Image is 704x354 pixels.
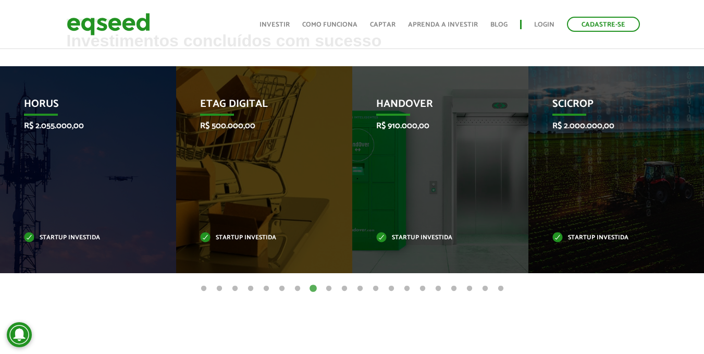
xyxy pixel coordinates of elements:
button: 18 of 20 [464,284,475,294]
button: 20 of 20 [496,284,506,294]
p: Startup investida [552,235,665,241]
a: Aprenda a investir [408,21,478,28]
a: Login [534,21,554,28]
a: Cadastre-se [567,17,640,32]
button: 2 of 20 [214,284,225,294]
button: 4 of 20 [245,284,256,294]
button: 3 of 20 [230,284,240,294]
button: 1 of 20 [199,284,209,294]
img: EqSeed [67,10,150,38]
a: Como funciona [302,21,357,28]
a: Investir [260,21,290,28]
button: 5 of 20 [261,284,271,294]
button: 10 of 20 [339,284,350,294]
button: 7 of 20 [292,284,303,294]
button: 16 of 20 [433,284,443,294]
p: R$ 2.000.000,00 [552,121,665,131]
button: 19 of 20 [480,284,490,294]
button: 14 of 20 [402,284,412,294]
p: HandOver [376,98,489,116]
button: 15 of 20 [417,284,428,294]
p: Startup investida [200,235,313,241]
p: R$ 500.000,00 [200,121,313,131]
button: 8 of 20 [308,284,318,294]
p: SciCrop [552,98,665,116]
p: Startup investida [24,235,137,241]
p: HORUS [24,98,137,116]
button: 6 of 20 [277,284,287,294]
button: 12 of 20 [370,284,381,294]
a: Blog [490,21,508,28]
p: Etag Digital [200,98,313,116]
a: Captar [370,21,396,28]
p: R$ 910.000,00 [376,121,489,131]
button: 11 of 20 [355,284,365,294]
p: Startup investida [376,235,489,241]
button: 17 of 20 [449,284,459,294]
button: 13 of 20 [386,284,397,294]
button: 9 of 20 [324,284,334,294]
p: R$ 2.055.000,00 [24,121,137,131]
